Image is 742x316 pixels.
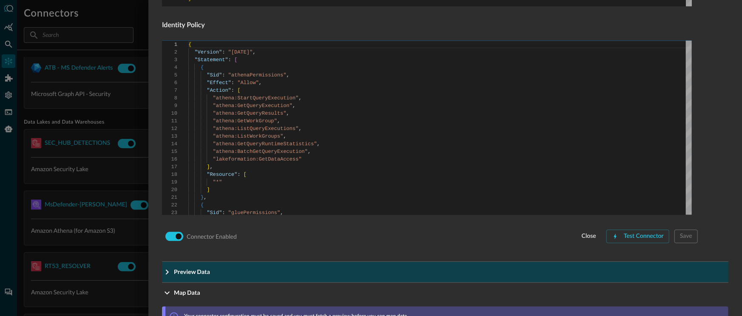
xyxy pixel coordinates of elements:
span: "athena:StartQueryExecution" [213,95,299,101]
div: 13 [162,133,177,140]
div: 16 [162,155,177,163]
span: "athenaPermissions" [228,72,287,78]
span: "athena:GetWorkGroup" [213,118,277,124]
span: , [299,126,301,132]
span: : [231,80,234,86]
span: "athena:GetQueryExecution" [213,103,293,109]
span: "athena:GetQueryRuntimeStatistics" [213,141,317,147]
span: "gluePermissions" [228,210,280,216]
div: 23 [162,209,177,217]
div: 20 [162,186,177,194]
div: 15 [162,148,177,155]
span: "Statement" [194,57,228,63]
span: "athena:ListQueryExecutions" [213,126,299,132]
span: "lakeformation:GetDataAccess" [213,156,302,162]
span: : [237,172,240,178]
div: 3 [162,56,177,64]
svg: Expand More [162,267,172,277]
span: : [222,49,225,55]
span: [ [234,57,237,63]
span: , [277,118,280,124]
span: , [259,80,262,86]
span: "athena:ListWorkGroups" [213,133,284,139]
span: , [299,95,301,101]
span: { [201,202,204,208]
span: "Allow" [237,80,259,86]
span: "Action" [207,87,231,93]
div: 14 [162,140,177,148]
button: close [577,230,601,243]
span: "athena:GetQueryResults" [213,110,287,116]
button: Preview Data [162,262,728,282]
span: , [283,133,286,139]
div: 19 [162,178,177,186]
span: "[DATE]" [228,49,253,55]
div: 21 [162,194,177,201]
span: } [201,195,204,200]
button: Map Data [162,283,728,303]
span: ] [207,164,210,170]
button: Test Connector [606,230,669,243]
span: { [188,42,191,48]
span: { [201,65,204,71]
span: : [222,72,225,78]
span: "Effect" [207,80,231,86]
span: "Version" [194,49,222,55]
span: : [231,87,234,93]
span: [ [237,87,240,93]
span: ] [207,187,210,193]
span: [ [244,172,247,178]
span: , [253,49,256,55]
div: 9 [162,102,177,110]
div: 4 [162,64,177,71]
span: "athena:BatchGetQueryExecution" [213,149,308,155]
span: , [280,210,283,216]
p: Map Data [174,288,200,297]
span: , [317,141,320,147]
div: 2 [162,48,177,56]
div: 18 [162,171,177,178]
span: "Sid" [207,72,222,78]
span: : [222,210,225,216]
div: 5 [162,71,177,79]
span: , [286,110,289,116]
div: 6 [162,79,177,87]
span: , [210,164,213,170]
span: "Resource" [207,172,237,178]
span: , [308,149,311,155]
div: 1 [162,41,177,48]
div: 7 [162,87,177,94]
div: 17 [162,163,177,171]
div: 8 [162,94,177,102]
div: close [582,231,596,242]
span: , [293,103,296,109]
div: 12 [162,125,177,133]
div: 22 [162,201,177,209]
p: Preview Data [174,268,210,276]
div: 11 [162,117,177,125]
span: , [286,72,289,78]
h4: Identity Policy [162,20,698,31]
p: Connector Enabled [187,232,237,241]
div: 10 [162,110,177,117]
span: "Sid" [207,210,222,216]
svg: Expand More [162,288,172,298]
span: : [228,57,231,63]
div: Test Connector [624,231,664,242]
span: , [204,195,207,200]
